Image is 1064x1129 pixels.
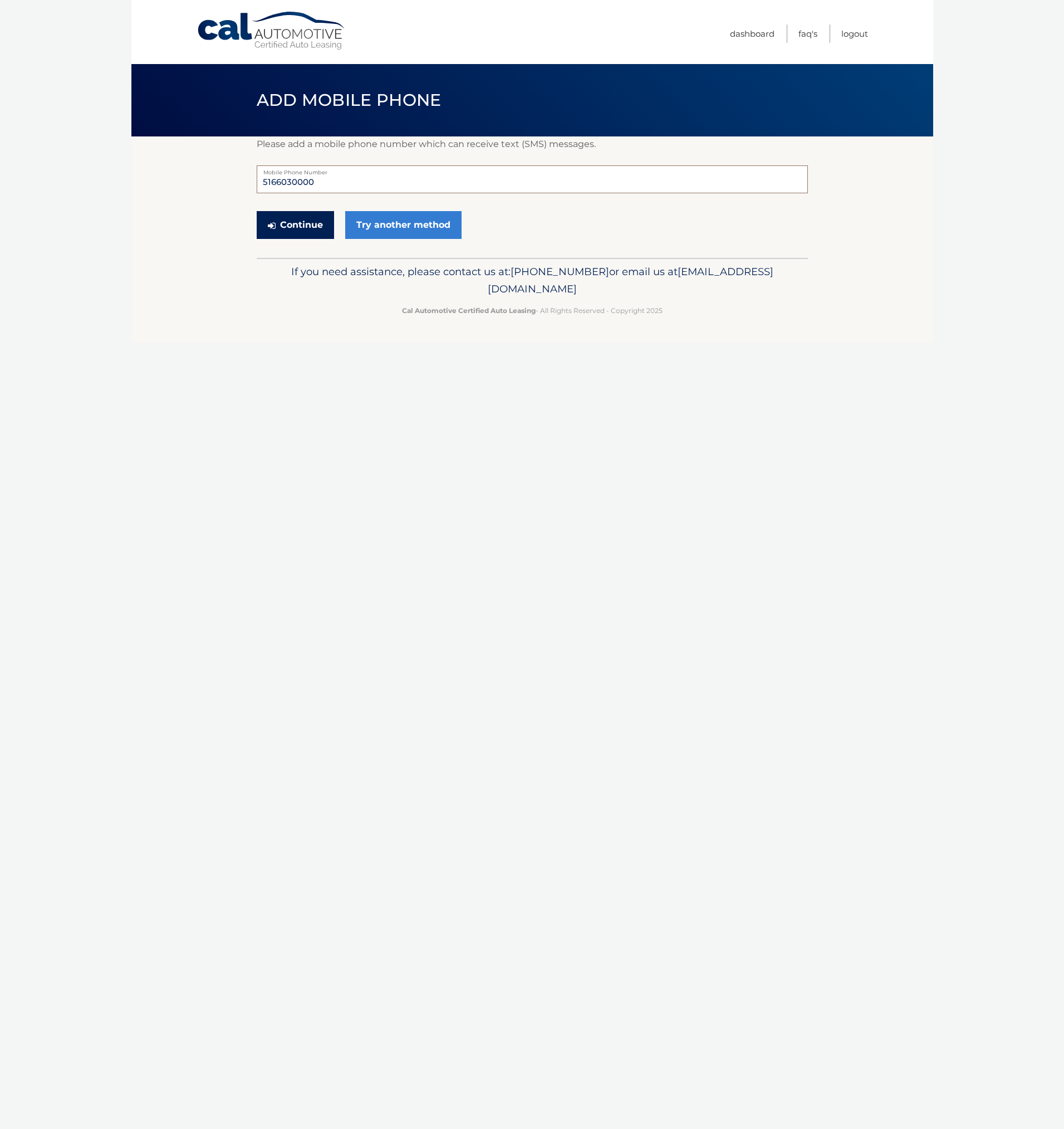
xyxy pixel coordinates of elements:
[841,25,868,43] a: Logout
[511,265,609,278] span: [PHONE_NUMBER]
[264,263,801,299] p: If you need assistance, please contact us at: or email us at
[798,25,817,43] a: FAQ's
[257,136,808,152] p: Please add a mobile phone number which can receive text (SMS) messages.
[257,90,442,110] span: Add Mobile Phone
[197,11,347,51] a: Cal Automotive
[264,305,801,316] p: - All Rights Reserved - Copyright 2025
[730,25,774,43] a: Dashboard
[257,165,808,174] label: Mobile Phone Number
[402,306,536,315] strong: Cal Automotive Certified Auto Leasing
[257,165,808,193] input: Mobile Phone Number
[257,211,334,239] button: Continue
[345,211,462,239] a: Try another method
